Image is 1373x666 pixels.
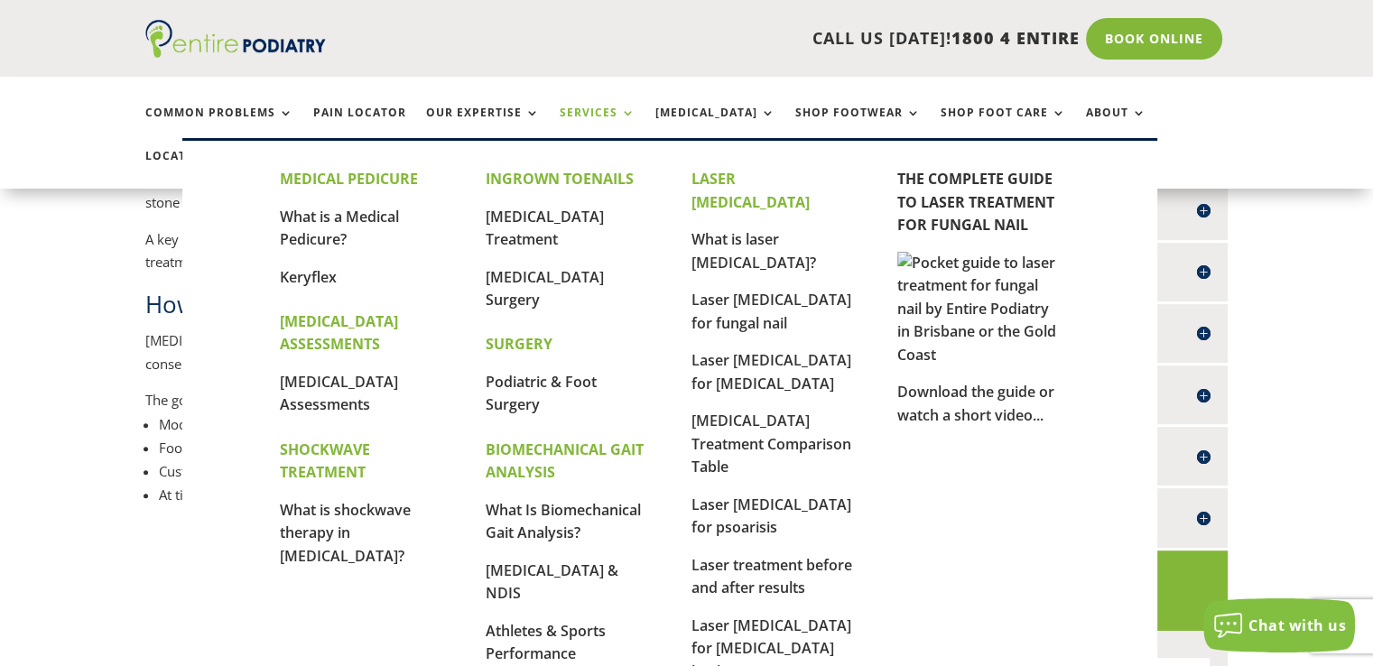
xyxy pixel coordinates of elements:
h2: How is [MEDICAL_DATA] treated? [145,288,848,329]
p: CALL US [DATE]! [395,27,1080,51]
a: Services [560,106,635,145]
p: The goal of treatment is to reduce pressure on the painful area of the foot. This can include: [145,389,848,412]
a: About [1086,106,1146,145]
span: Chat with us [1248,615,1346,635]
a: [MEDICAL_DATA] Surgery [486,267,604,310]
a: Book Online [1086,18,1222,60]
a: Shop Foot Care [941,106,1066,145]
strong: MEDICAL PEDICURE [280,169,418,189]
a: Laser treatment before and after results [691,555,852,598]
strong: [MEDICAL_DATA] ASSESSMENTS [280,311,398,355]
a: [MEDICAL_DATA] & NDIS [486,560,618,604]
li: Footwear advice [159,436,848,459]
a: Laser [MEDICAL_DATA] for psoarisis [691,495,851,538]
strong: LASER [MEDICAL_DATA] [691,169,810,212]
a: Shop Footwear [795,106,921,145]
strong: SURGERY [486,334,552,354]
a: [MEDICAL_DATA] Treatment [486,207,604,250]
a: What is a Medical Pedicure? [280,207,399,250]
a: [MEDICAL_DATA] Treatment Comparison Table [691,411,851,476]
a: Pain Locator [313,106,406,145]
button: Chat with us [1203,598,1355,652]
strong: SHOCKWAVE TREATMENT [280,439,370,483]
a: What Is Biomechanical Gait Analysis? [486,500,641,543]
a: Common Problems [145,106,293,145]
a: [MEDICAL_DATA] [655,106,775,145]
a: THE COMPLETE GUIDE TO LASER TREATMENT FOR FUNGAL NAIL [897,169,1054,235]
img: logo (1) [145,20,326,58]
a: Laser [MEDICAL_DATA] for fungal nail [691,290,851,333]
p: A key part of the clinical examination is to determine cause of pressure on the foot in order to ... [145,228,848,288]
a: Download the guide or watch a short video... [897,382,1054,425]
li: Custom [MEDICAL_DATA] [159,459,848,483]
a: What is shockwave therapy in [MEDICAL_DATA]? [280,500,411,566]
strong: BIOMECHANICAL GAIT ANALYSIS [486,439,644,483]
a: What is laser [MEDICAL_DATA]? [691,229,816,273]
a: Keryflex [280,267,337,287]
a: Laser [MEDICAL_DATA] for [MEDICAL_DATA] [691,350,851,393]
a: Athletes & Sports Performance [486,621,606,664]
a: [MEDICAL_DATA] Assessments [280,372,398,415]
span: 1800 4 ENTIRE [951,27,1080,49]
a: Podiatric & Foot Surgery [486,372,597,415]
li: At times, ice and anti-inflammatory medication is recommended to help reduce inflammation [159,483,848,506]
strong: INGROWN TOENAILS [486,169,634,189]
a: Locations [145,150,236,189]
p: [MEDICAL_DATA] usually responds very quickly to proper treatment. It can almost always be treated... [145,329,848,389]
a: Entire Podiatry [145,43,326,61]
li: Modifications such as a [MEDICAL_DATA], arch support or [MEDICAL_DATA] cushioning [159,412,848,436]
a: Our Expertise [426,106,540,145]
img: Pocket guide to laser treatment for fungal nail by Entire Podiatry in Brisbane or the Gold Coast [897,252,1060,367]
